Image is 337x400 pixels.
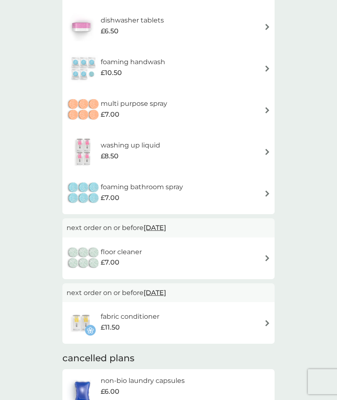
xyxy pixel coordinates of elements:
img: multi purpose spray [67,95,101,125]
span: £6.50 [101,26,119,37]
p: next order on or before [67,222,270,233]
h6: non-bio laundry capsules [101,375,188,386]
span: £8.50 [101,151,119,162]
span: £11.50 [101,322,120,333]
img: washing up liquid [67,137,101,166]
span: £10.50 [101,67,122,78]
h6: washing up liquid [101,140,160,151]
img: arrow right [264,65,270,72]
p: next order on or before [67,287,270,298]
img: arrow right [264,190,270,197]
span: [DATE] [144,285,166,301]
span: £7.00 [101,192,119,203]
h6: dishwasher tablets [101,15,164,26]
span: £7.00 [101,257,119,268]
img: arrow right [264,24,270,30]
span: £6.00 [101,386,119,397]
img: foaming handwash [67,54,101,83]
img: dishwasher tablets [67,12,96,41]
img: arrow right [264,149,270,155]
img: floor cleaner [67,244,101,273]
h2: cancelled plans [62,352,275,365]
img: arrow right [264,255,270,261]
img: foaming bathroom spray [67,179,101,208]
img: arrow right [264,320,270,326]
h6: foaming handwash [101,57,165,67]
img: arrow right [264,107,270,113]
span: £7.00 [101,109,119,120]
span: [DATE] [144,220,166,236]
img: fabric conditioner [67,308,96,337]
h6: fabric conditioner [101,311,159,322]
h6: floor cleaner [101,247,142,257]
h6: foaming bathroom spray [101,182,183,192]
h6: multi purpose spray [101,98,167,109]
